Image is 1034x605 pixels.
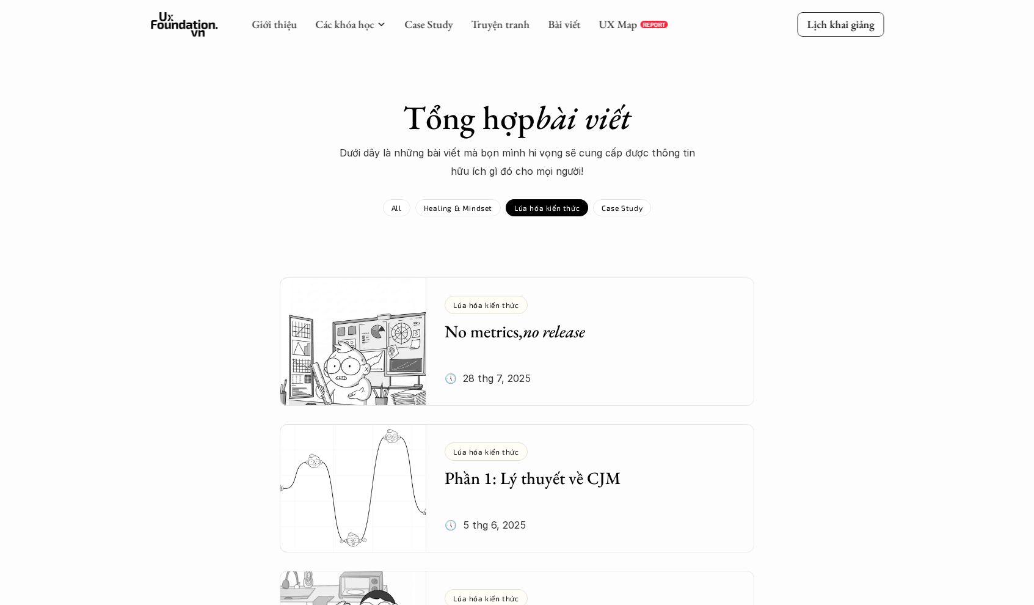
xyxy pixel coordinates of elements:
p: All [391,204,402,212]
a: Case Study [404,17,453,31]
a: UX Map [599,17,637,31]
p: Lúa hóa kiến thức [453,594,519,603]
a: Lịch khai giảng [797,12,884,36]
p: 🕔 5 thg 6, 2025 [445,516,526,534]
a: Giới thiệu [252,17,297,31]
a: Các khóa học [315,17,374,31]
p: 🕔 28 thg 7, 2025 [445,369,531,387]
a: All [383,199,410,216]
p: Healing & Mindset [424,204,492,212]
p: Lúa hóa kiến thức [514,204,580,212]
a: No metrics,no release🕔 28 thg 7, 2025 [280,277,754,406]
p: Lúa hóa kiến thức [453,301,519,309]
a: Truyện tranh [471,17,530,31]
p: Case Study [602,204,643,212]
p: REPORT [643,21,665,28]
p: Lúa hóa kiến thức [453,447,519,456]
a: Phần 1: Lý thuyết về CJM🕔 5 thg 6, 2025 [280,424,754,552]
h5: Phần 1: Lý thuyết về CJM [445,467,718,489]
em: no release [523,320,585,342]
a: REPORT [640,21,668,28]
p: Dưới dây là những bài viết mà bọn mình hi vọng sẽ cung cấp được thông tin hữu ích gì đó cho mọi n... [334,144,701,181]
h5: No metrics, [445,320,718,342]
a: Bài viết [548,17,580,31]
h1: Tổng hợp [304,98,731,137]
p: Lịch khai giảng [807,17,874,31]
em: bài viết [535,96,631,139]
